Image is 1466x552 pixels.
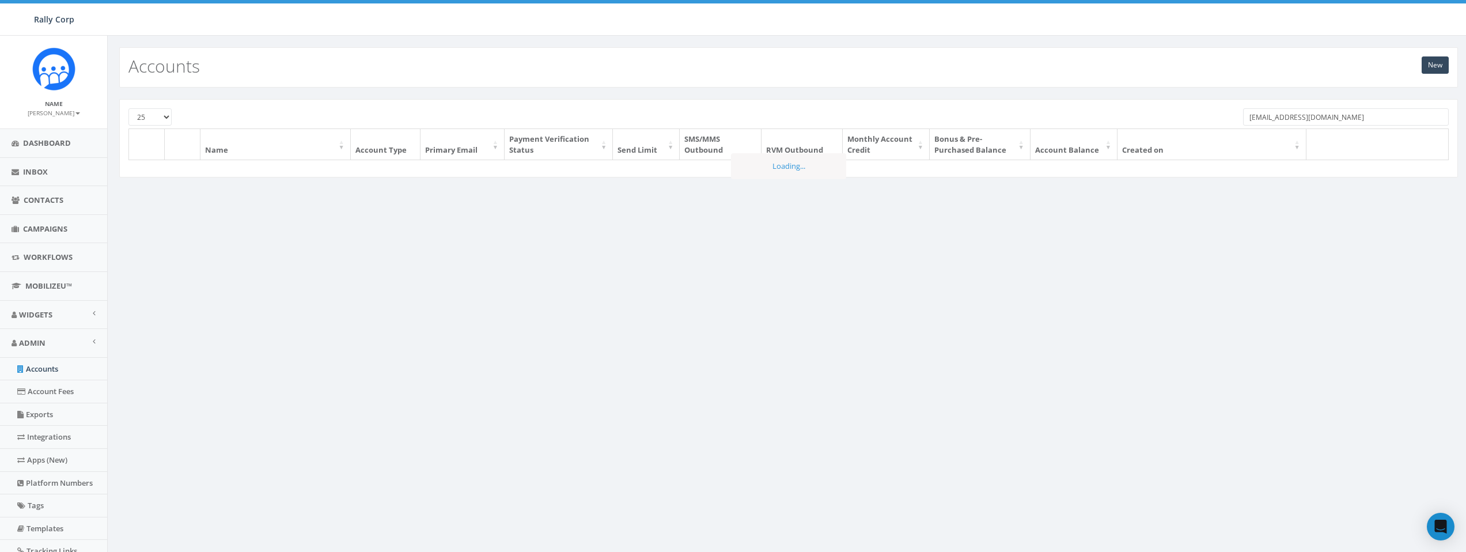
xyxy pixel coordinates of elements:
span: Widgets [19,309,52,320]
span: Admin [19,338,46,348]
a: New [1422,56,1449,74]
a: [PERSON_NAME] [28,107,80,118]
th: RVM Outbound [762,129,843,160]
th: Monthly Account Credit [843,129,930,160]
img: Icon_1.png [32,47,75,90]
div: Loading... [731,153,846,179]
span: Inbox [23,167,48,177]
span: Campaigns [23,224,67,234]
small: Name [45,100,63,108]
input: Type to search [1243,108,1449,126]
h2: Accounts [128,56,200,75]
div: Open Intercom Messenger [1427,513,1454,540]
th: Payment Verification Status [505,129,613,160]
th: SMS/MMS Outbound [680,129,761,160]
span: Contacts [24,195,63,205]
span: Dashboard [23,138,71,148]
span: Rally Corp [34,14,74,25]
span: MobilizeU™ [25,281,72,291]
th: Primary Email [421,129,505,160]
th: Account Balance [1031,129,1118,160]
span: Workflows [24,252,73,262]
th: Name [200,129,351,160]
th: Send Limit [613,129,680,160]
small: [PERSON_NAME] [28,109,80,117]
th: Created on [1118,129,1306,160]
th: Bonus & Pre-Purchased Balance [930,129,1031,160]
th: Account Type [351,129,421,160]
